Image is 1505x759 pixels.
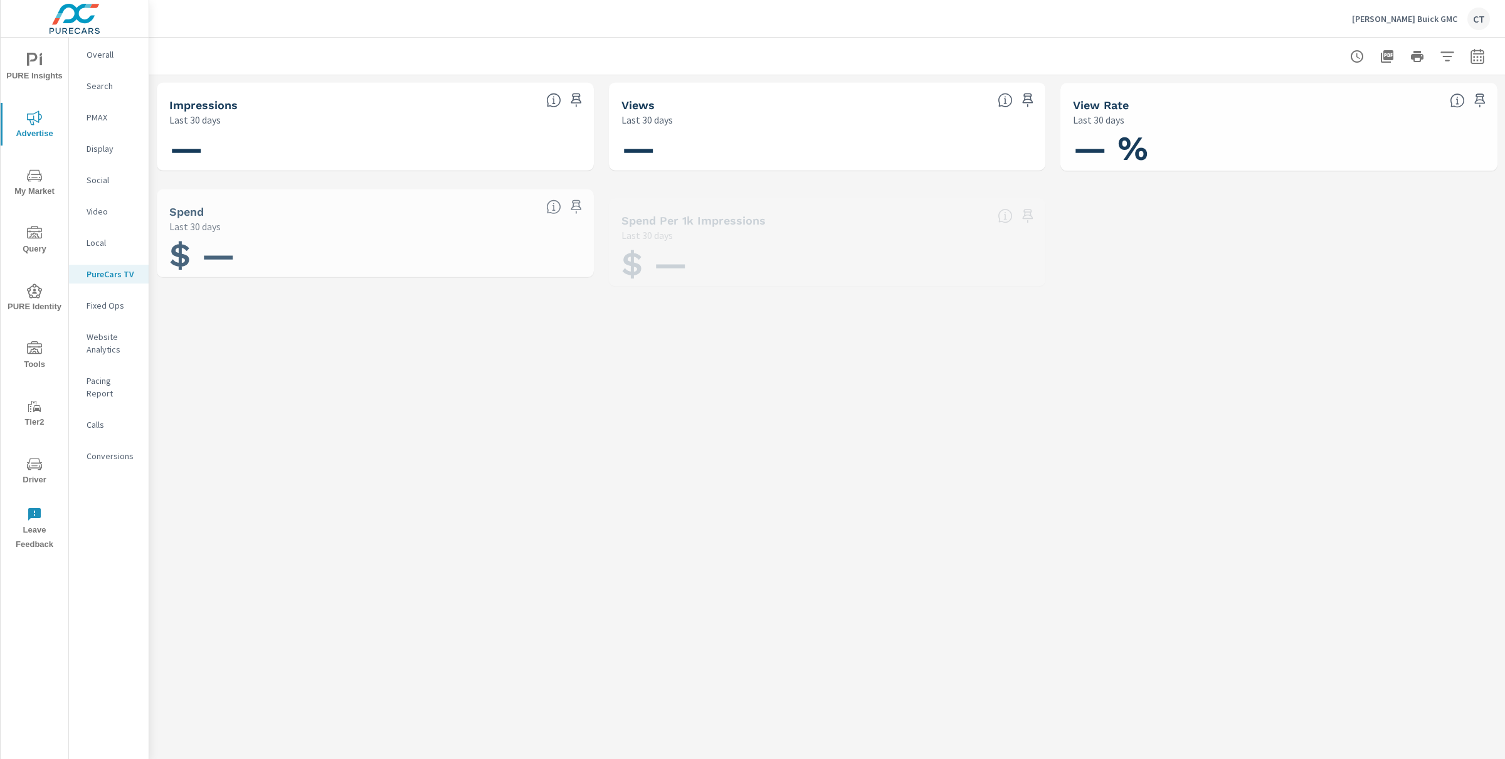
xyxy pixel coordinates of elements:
[4,457,65,487] span: Driver
[87,111,139,124] p: PMAX
[69,202,149,221] div: Video
[4,226,65,257] span: Query
[69,296,149,315] div: Fixed Ops
[621,98,655,112] h5: Views
[69,371,149,403] div: Pacing Report
[621,214,766,227] h5: Spend Per 1k Impressions
[1467,8,1490,30] div: CT
[621,228,673,243] p: Last 30 days
[621,127,1033,170] h1: —
[566,197,586,217] span: Save this to your personalized report
[87,374,139,400] p: Pacing Report
[69,139,149,158] div: Display
[69,171,149,189] div: Social
[4,507,65,552] span: Leave Feedback
[169,112,221,127] p: Last 30 days
[566,90,586,110] span: Save this to your personalized report
[169,205,204,218] h5: Spend
[87,268,139,280] p: PureCars TV
[1470,90,1490,110] span: Save this to your personalized report
[1,38,68,557] div: nav menu
[69,77,149,95] div: Search
[1073,112,1124,127] p: Last 30 days
[1018,90,1038,110] span: Save this to your personalized report
[546,93,561,108] span: Number of times your connected TV ad was presented to a user. [Source: This data is provided by t...
[169,98,238,112] h5: Impressions
[1405,44,1430,69] button: Print Report
[69,45,149,64] div: Overall
[4,110,65,141] span: Advertise
[1450,93,1465,108] span: Percentage of Impressions where the ad was viewed completely. “Impressions” divided by “Views”. [...
[998,93,1013,108] span: Number of times your connected TV ad was viewed completely by a user. [Source: This data is provi...
[1465,44,1490,69] button: Select Date Range
[621,112,673,127] p: Last 30 days
[69,108,149,127] div: PMAX
[69,415,149,434] div: Calls
[87,299,139,312] p: Fixed Ops
[546,199,561,215] span: Cost of your connected TV ad campaigns. [Source: This data is provided by the video advertising p...
[87,236,139,249] p: Local
[69,233,149,252] div: Local
[87,174,139,186] p: Social
[169,127,581,170] h1: —
[87,450,139,462] p: Conversions
[1073,127,1485,170] h1: — %
[4,284,65,314] span: PURE Identity
[1018,206,1038,226] span: Save this to your personalized report
[87,331,139,356] p: Website Analytics
[998,208,1013,223] span: Total spend per 1,000 impressions. [Source: This data is provided by the video advertising platform]
[87,205,139,218] p: Video
[1435,44,1460,69] button: Apply Filters
[4,399,65,430] span: Tier2
[87,418,139,431] p: Calls
[4,53,65,83] span: PURE Insights
[169,219,221,234] p: Last 30 days
[169,234,581,277] h1: $ —
[1375,44,1400,69] button: "Export Report to PDF"
[69,447,149,465] div: Conversions
[87,48,139,61] p: Overall
[87,80,139,92] p: Search
[69,265,149,284] div: PureCars TV
[1073,98,1129,112] h5: View Rate
[69,327,149,359] div: Website Analytics
[4,168,65,199] span: My Market
[621,243,1033,285] h1: $ —
[1352,13,1457,24] p: [PERSON_NAME] Buick GMC
[4,341,65,372] span: Tools
[87,142,139,155] p: Display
